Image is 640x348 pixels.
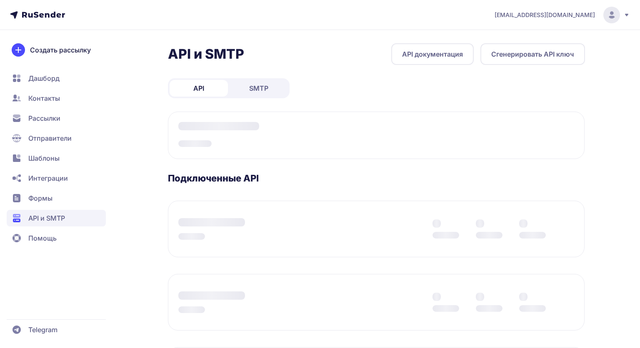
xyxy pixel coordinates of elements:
a: Telegram [7,321,106,338]
span: API [193,83,204,93]
span: Интеграции [28,173,68,183]
a: API документация [391,43,474,65]
span: Отправители [28,133,72,143]
span: API и SMTP [28,213,65,223]
span: Telegram [28,325,57,335]
span: SMTP [249,83,268,93]
span: Создать рассылку [30,45,91,55]
span: [EMAIL_ADDRESS][DOMAIN_NAME] [495,11,595,19]
span: Шаблоны [28,153,60,163]
a: SMTP [230,80,288,97]
button: Сгенерировать API ключ [480,43,585,65]
h3: Подключенные API [168,172,585,184]
span: Формы [28,193,52,203]
a: API [170,80,228,97]
h2: API и SMTP [168,46,244,62]
span: Помощь [28,233,57,243]
span: Дашборд [28,73,60,83]
span: Контакты [28,93,60,103]
span: Рассылки [28,113,60,123]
